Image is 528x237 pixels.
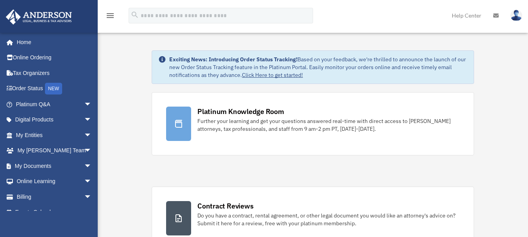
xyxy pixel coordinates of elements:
[84,112,100,128] span: arrow_drop_down
[4,9,74,25] img: Anderson Advisors Platinum Portal
[106,11,115,20] i: menu
[5,127,104,143] a: My Entitiesarrow_drop_down
[5,112,104,128] a: Digital Productsarrow_drop_down
[131,11,139,19] i: search
[106,14,115,20] a: menu
[197,117,460,133] div: Further your learning and get your questions answered real-time with direct access to [PERSON_NAM...
[5,96,104,112] a: Platinum Q&Aarrow_drop_down
[84,96,100,112] span: arrow_drop_down
[242,71,303,78] a: Click Here to get started!
[5,174,104,189] a: Online Learningarrow_drop_down
[510,10,522,21] img: User Pic
[84,174,100,190] span: arrow_drop_down
[5,50,104,66] a: Online Ordering
[5,81,104,97] a: Order StatusNEW
[197,212,460,227] div: Do you have a contract, rental agreement, or other legal document you would like an attorney's ad...
[5,205,104,220] a: Events Calendar
[169,56,297,63] strong: Exciting News: Introducing Order Status Tracking!
[84,189,100,205] span: arrow_drop_down
[152,92,474,155] a: Platinum Knowledge Room Further your learning and get your questions answered real-time with dire...
[197,201,253,211] div: Contract Reviews
[84,158,100,174] span: arrow_drop_down
[5,34,100,50] a: Home
[5,65,104,81] a: Tax Organizers
[45,83,62,94] div: NEW
[84,127,100,143] span: arrow_drop_down
[5,158,104,174] a: My Documentsarrow_drop_down
[197,107,284,116] div: Platinum Knowledge Room
[84,143,100,159] span: arrow_drop_down
[5,143,104,159] a: My [PERSON_NAME] Teamarrow_drop_down
[169,55,467,79] div: Based on your feedback, we're thrilled to announce the launch of our new Order Status Tracking fe...
[5,189,104,205] a: Billingarrow_drop_down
